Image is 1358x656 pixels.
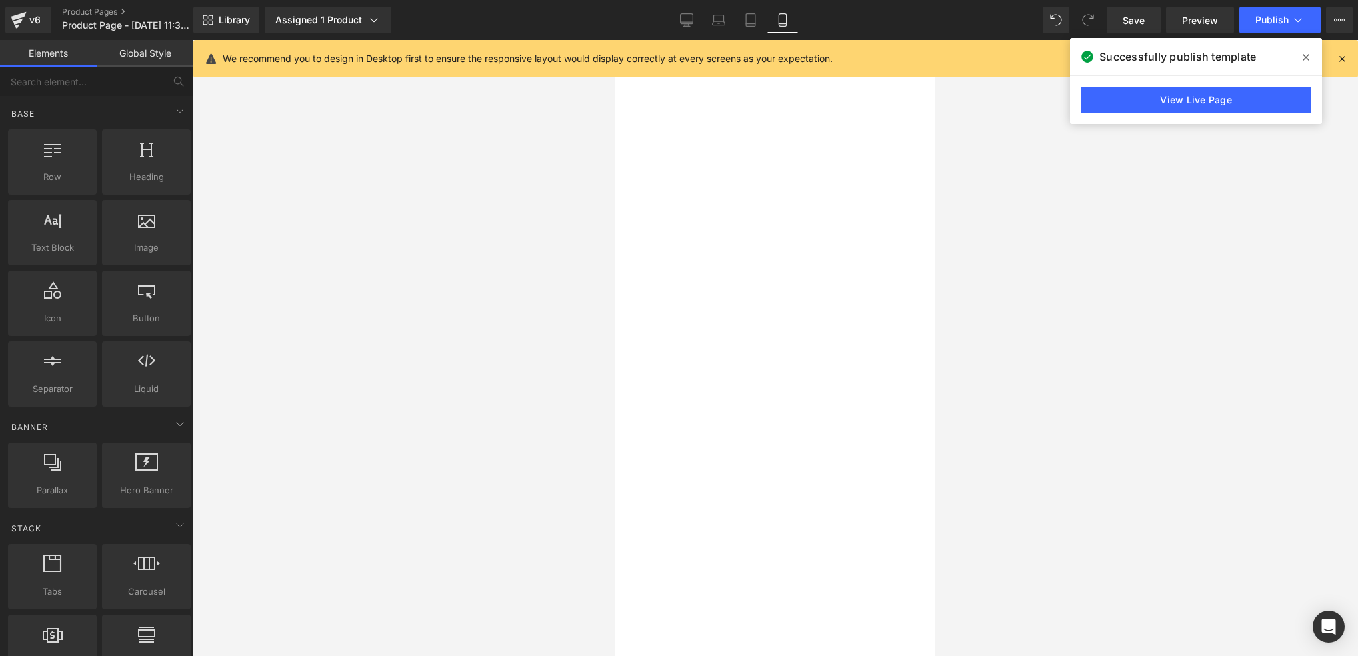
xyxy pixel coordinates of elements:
span: Product Page - [DATE] 11:38:37 [62,20,190,31]
span: Tabs [12,585,93,599]
a: Mobile [767,7,799,33]
span: Separator [12,382,93,396]
div: Assigned 1 Product [275,13,381,27]
button: Redo [1075,7,1101,33]
span: Carousel [106,585,187,599]
span: Button [106,311,187,325]
button: More [1326,7,1353,33]
span: Text Block [12,241,93,255]
a: View Live Page [1081,87,1311,113]
span: Base [10,107,36,120]
a: Global Style [97,40,193,67]
span: Row [12,170,93,184]
button: Undo [1043,7,1069,33]
a: Laptop [703,7,735,33]
a: v6 [5,7,51,33]
span: Image [106,241,187,255]
span: Parallax [12,483,93,497]
span: Liquid [106,382,187,396]
div: v6 [27,11,43,29]
span: Publish [1255,15,1289,25]
a: Desktop [671,7,703,33]
span: Banner [10,421,49,433]
a: Preview [1166,7,1234,33]
a: Product Pages [62,7,215,17]
span: Icon [12,311,93,325]
a: Tablet [735,7,767,33]
span: Heading [106,170,187,184]
a: New Library [193,7,259,33]
span: Successfully publish template [1099,49,1256,65]
span: Stack [10,522,43,535]
span: Library [219,14,250,26]
p: We recommend you to design in Desktop first to ensure the responsive layout would display correct... [223,51,833,66]
div: Open Intercom Messenger [1313,611,1345,643]
span: Preview [1182,13,1218,27]
span: Hero Banner [106,483,187,497]
button: Publish [1239,7,1321,33]
span: Save [1123,13,1145,27]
